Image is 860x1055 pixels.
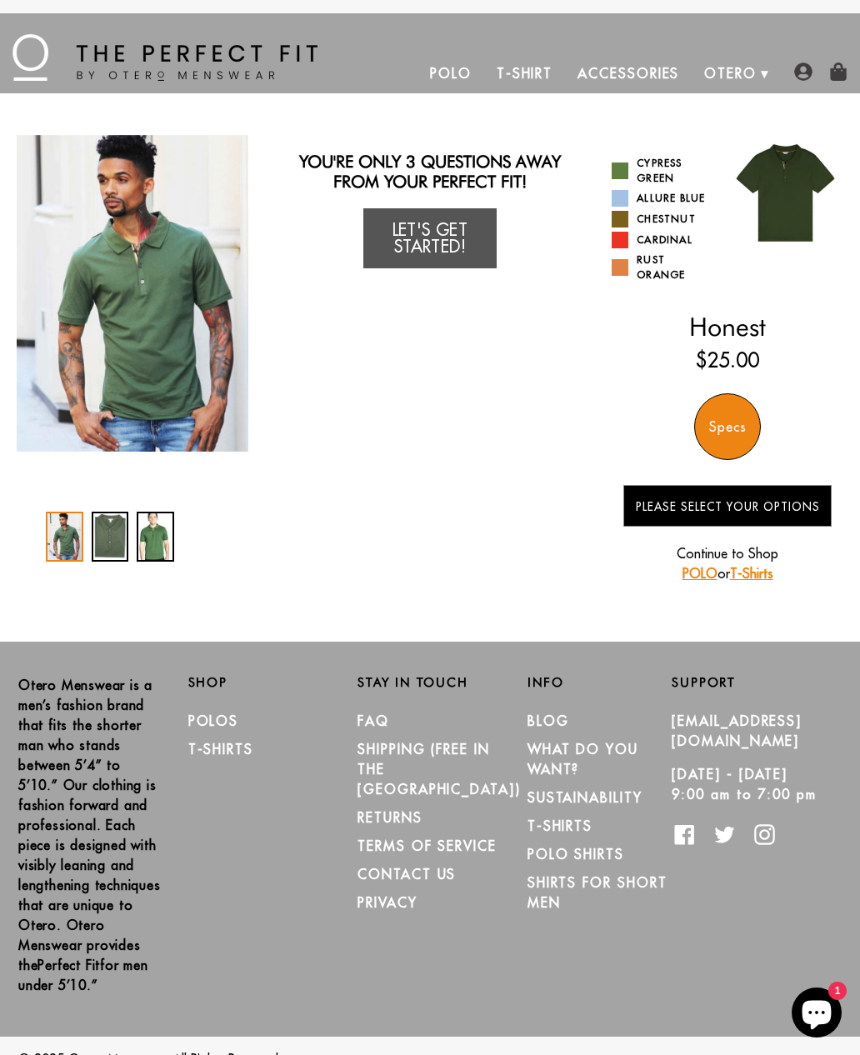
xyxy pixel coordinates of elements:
h2: Support [672,675,842,690]
a: T-Shirt [484,53,565,93]
a: Polo Shirts [527,846,624,862]
a: PRIVACY [357,894,417,911]
a: Cypress Green [612,156,715,186]
a: Sustainability [527,789,642,806]
h2: You're only 3 questions away from your perfect fit! [293,152,566,192]
a: Allure Blue [612,190,715,207]
a: T-Shirts [730,565,773,582]
a: Shirts for Short Men [527,874,667,911]
h2: Honest [612,312,843,342]
button: Please Select Your Options [623,485,832,527]
img: The Perfect Fit - by Otero Menswear - Logo [12,34,317,81]
a: Accessories [565,53,692,93]
div: Specs [694,393,761,460]
a: [EMAIL_ADDRESS][DOMAIN_NAME] [672,712,802,749]
img: otero-cypress-green-polo-action_1024x1024_2x_8894e234-887b-48e5-953a-e78a9f3bc093_340x.jpg [17,135,248,452]
h2: Info [527,675,672,690]
a: Otero [692,53,769,93]
span: Please Select Your Options [636,499,820,514]
a: SHIPPING (Free in the [GEOGRAPHIC_DATA]) [357,741,521,797]
a: Polos [188,712,239,729]
a: Let's Get Started! [363,208,497,268]
strong: Perfect Fit [37,957,100,973]
a: RETURNS [357,809,422,826]
inbox-online-store-chat: Shopify online store chat [787,987,847,1042]
a: Cardinal [612,232,715,248]
a: What Do You Want? [527,741,638,777]
a: CONTACT US [357,866,456,882]
div: 1 / 3 [46,512,83,562]
ins: $25.00 [696,345,759,375]
p: Continue to Shop or [623,543,832,583]
a: TERMS OF SERVICE [357,837,497,854]
p: Otero Menswear is a men’s fashion brand that fits the shorter man who stands between 5’4” to 5’10... [18,675,163,995]
a: Rust Orange [612,252,715,282]
a: Polo [417,53,484,93]
h2: Shop [188,675,333,690]
div: 3 / 3 [137,512,174,562]
a: Blog [527,712,569,729]
img: user-account-icon.png [794,62,812,81]
a: T-Shirts [188,741,253,757]
h2: Stay in Touch [357,675,502,690]
a: Chestnut [612,211,715,227]
a: T-Shirts [527,817,592,834]
img: shopping-bag-icon.png [829,62,847,81]
p: [DATE] - [DATE] 9:00 am to 7:00 pm [672,764,817,804]
img: 017.jpg [727,135,843,251]
a: FAQ [357,712,389,729]
div: 2 / 3 [92,512,129,562]
a: POLO [682,565,717,582]
div: 1 / 3 [17,135,248,452]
